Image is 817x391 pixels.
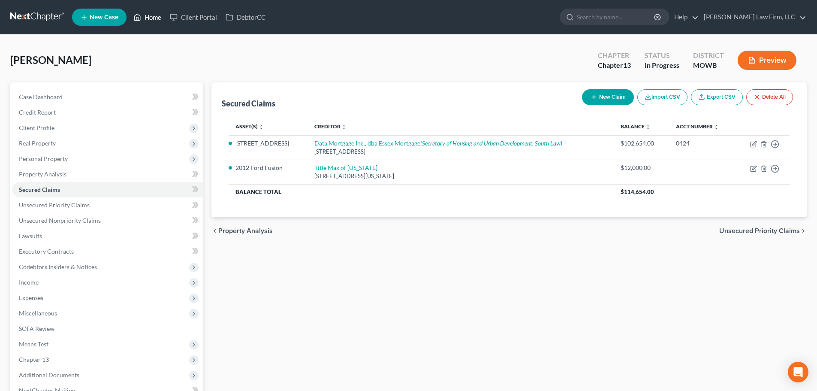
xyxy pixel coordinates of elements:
span: Means Test [19,340,48,348]
a: Creditor unfold_more [314,123,347,130]
i: chevron_right [800,227,807,234]
a: Credit Report [12,105,203,120]
a: Executory Contracts [12,244,203,259]
a: Unsecured Nonpriority Claims [12,213,203,228]
button: New Claim [582,89,634,105]
a: Property Analysis [12,167,203,182]
span: New Case [90,14,118,21]
span: Miscellaneous [19,309,57,317]
span: Case Dashboard [19,93,63,100]
span: Income [19,279,39,286]
a: Title Max of [US_STATE] [314,164,377,171]
a: Export CSV [691,89,743,105]
span: SOFA Review [19,325,54,332]
span: Property Analysis [218,227,273,234]
div: District [693,51,724,61]
span: Property Analysis [19,170,66,178]
a: Balance unfold_more [621,123,651,130]
span: 13 [623,61,631,69]
div: Chapter [598,61,631,70]
span: Credit Report [19,109,56,116]
a: Help [670,9,699,25]
span: Unsecured Priority Claims [719,227,800,234]
a: Asset(s) unfold_more [235,123,264,130]
div: Open Intercom Messenger [788,362,808,382]
a: Client Portal [166,9,221,25]
button: chevron_left Property Analysis [211,227,273,234]
i: (Secretary of Housing and Urban Development, South Law) [420,139,562,147]
span: Lawsuits [19,232,42,239]
button: Unsecured Priority Claims chevron_right [719,227,807,234]
li: [STREET_ADDRESS] [235,139,301,148]
div: Chapter [598,51,631,61]
div: 0424 [676,139,729,148]
button: Delete All [746,89,793,105]
div: Secured Claims [222,98,275,109]
span: Executory Contracts [19,248,74,255]
i: unfold_more [714,124,719,130]
span: Client Profile [19,124,54,131]
div: [STREET_ADDRESS] [314,148,607,156]
button: Preview [738,51,796,70]
th: Balance Total [229,184,614,200]
span: Codebtors Insiders & Notices [19,263,97,270]
div: [STREET_ADDRESS][US_STATE] [314,172,607,180]
a: Lawsuits [12,228,203,244]
i: chevron_left [211,227,218,234]
div: $12,000.00 [621,164,662,172]
div: Status [645,51,679,61]
i: unfold_more [645,124,651,130]
div: In Progress [645,61,679,70]
a: DebtorCC [221,9,270,25]
a: Case Dashboard [12,89,203,105]
span: Real Property [19,139,56,147]
i: unfold_more [341,124,347,130]
div: $102,654.00 [621,139,662,148]
li: 2012 Ford Fusion [235,164,301,172]
div: MOWB [693,61,724,70]
a: [PERSON_NAME] Law Firm, LLC [699,9,806,25]
span: Expenses [19,294,43,301]
a: Home [129,9,166,25]
button: Import CSV [637,89,687,105]
span: Additional Documents [19,371,79,379]
span: Secured Claims [19,186,60,193]
span: [PERSON_NAME] [10,54,91,66]
input: Search by name... [577,9,655,25]
a: Unsecured Priority Claims [12,197,203,213]
span: Personal Property [19,155,68,162]
span: $114,654.00 [621,188,654,195]
a: Acct Number unfold_more [676,123,719,130]
span: Chapter 13 [19,356,49,363]
a: SOFA Review [12,321,203,336]
a: Data Mortgage Inc., dba Essex Mortgage(Secretary of Housing and Urban Development, South Law) [314,139,562,147]
span: Unsecured Nonpriority Claims [19,217,101,224]
a: Secured Claims [12,182,203,197]
span: Unsecured Priority Claims [19,201,90,209]
i: unfold_more [259,124,264,130]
